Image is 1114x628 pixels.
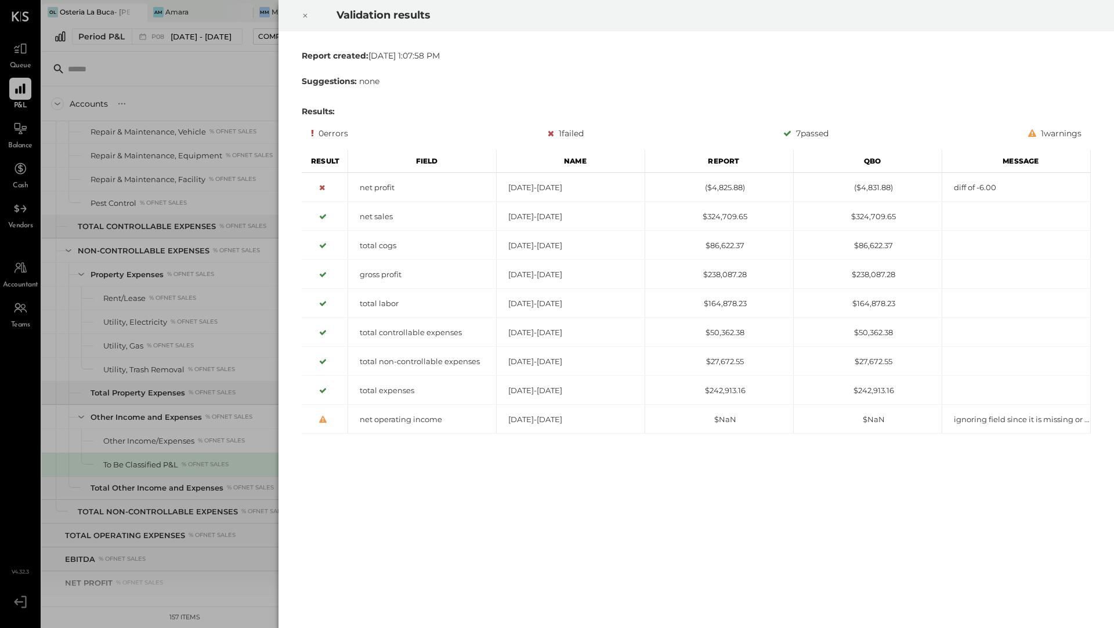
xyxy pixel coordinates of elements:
div: gross profit [348,269,496,280]
div: net sales [348,211,496,222]
b: Suggestions: [302,76,357,86]
div: 1 warnings [1028,126,1082,140]
div: Message [942,150,1091,173]
div: total controllable expenses [348,327,496,338]
div: ignoring field since it is missing or hidden from report [942,414,1090,425]
div: Result [302,150,348,173]
div: $238,087.28 [794,269,942,280]
div: $27,672.55 [794,356,942,367]
div: [DATE]-[DATE] [497,182,645,193]
div: [DATE]-[DATE] [497,385,645,396]
span: none [359,76,379,86]
div: diff of -6.00 [942,182,1090,193]
div: $324,709.65 [645,211,793,222]
div: $NaN [794,414,942,425]
div: Field [348,150,497,173]
h2: Validation results [337,1,959,30]
div: [DATE]-[DATE] [497,269,645,280]
div: [DATE]-[DATE] [497,211,645,222]
div: 7 passed [783,126,829,140]
div: ($4,831.88) [794,182,942,193]
div: net operating income [348,414,496,425]
div: [DATE]-[DATE] [497,356,645,367]
div: $27,672.55 [645,356,793,367]
div: $242,913.16 [645,385,793,396]
div: [DATE]-[DATE] [497,240,645,251]
div: $NaN [645,414,793,425]
div: [DATE]-[DATE] [497,327,645,338]
div: $86,622.37 [794,240,942,251]
div: $50,362.38 [794,327,942,338]
div: $164,878.23 [645,298,793,309]
div: $50,362.38 [645,327,793,338]
div: $86,622.37 [645,240,793,251]
div: [DATE] 1:07:58 PM [302,50,1091,61]
div: Name [497,150,645,173]
div: [DATE]-[DATE] [497,298,645,309]
div: $242,913.16 [794,385,942,396]
div: total expenses [348,385,496,396]
div: 1 failed [548,126,584,140]
b: Results: [302,106,335,117]
div: $164,878.23 [794,298,942,309]
div: net profit [348,182,496,193]
div: 0 errors [311,126,348,140]
div: total non-controllable expenses [348,356,496,367]
div: $238,087.28 [645,269,793,280]
div: Qbo [794,150,942,173]
div: Report [645,150,794,173]
div: total labor [348,298,496,309]
b: Report created: [302,50,368,61]
div: total cogs [348,240,496,251]
div: $324,709.65 [794,211,942,222]
div: ($4,825.88) [645,182,793,193]
div: [DATE]-[DATE] [497,414,645,425]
